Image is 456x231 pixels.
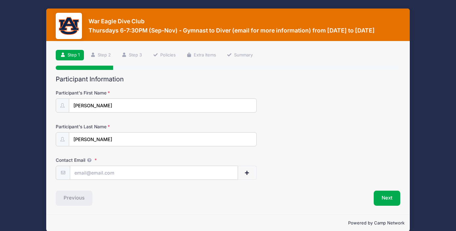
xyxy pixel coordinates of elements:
input: Participant's Last Name [69,132,257,146]
a: Extra Items [182,50,220,61]
a: Step 1 [56,50,84,61]
input: Participant's First Name [69,98,257,113]
a: Policies [149,50,180,61]
label: Participant's Last Name [56,123,170,130]
input: email@email.com [70,166,238,180]
button: Next [374,191,400,206]
a: Step 2 [86,50,115,61]
h3: War Eagle Dive Club [89,18,375,25]
p: Powered by Camp Network [51,220,405,226]
h2: Participant Information [56,75,400,83]
h3: Thursdays 6-7:30PM (Sep-Nov) - Gymnast to Diver (email for more information) from [DATE] to [DATE] [89,27,375,34]
label: Contact Email [56,157,170,163]
label: Participant's First Name [56,90,170,96]
a: Summary [222,50,257,61]
a: Step 3 [117,50,147,61]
